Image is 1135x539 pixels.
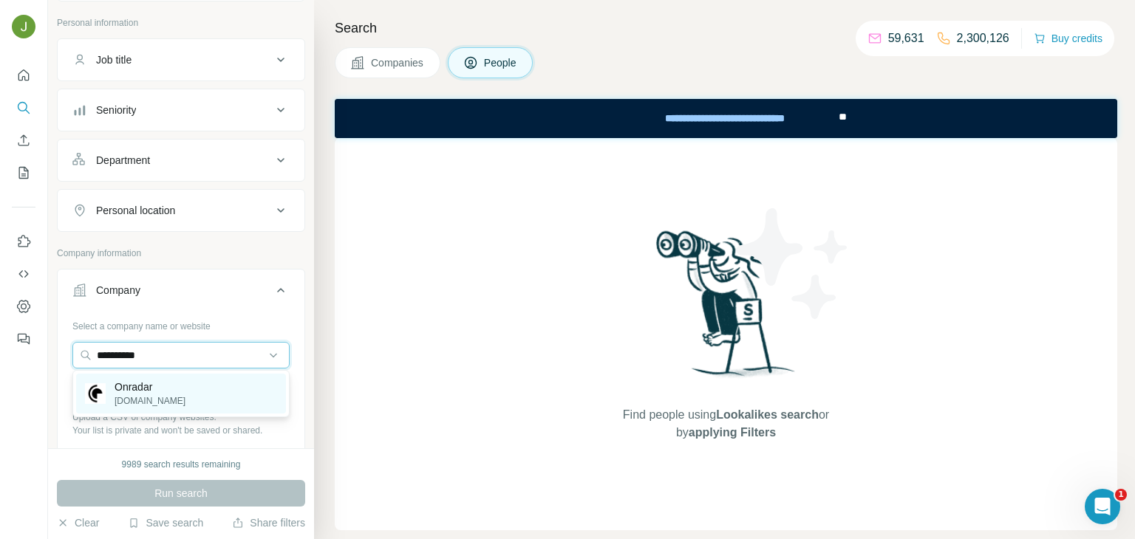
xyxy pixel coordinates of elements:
[57,515,99,530] button: Clear
[12,15,35,38] img: Avatar
[957,30,1009,47] p: 2,300,126
[58,193,304,228] button: Personal location
[484,55,518,70] span: People
[72,424,290,437] p: Your list is private and won't be saved or shared.
[335,99,1117,138] iframe: Banner
[1034,28,1102,49] button: Buy credits
[726,197,859,330] img: Surfe Illustration - Stars
[335,18,1117,38] h4: Search
[72,314,290,333] div: Select a company name or website
[128,515,203,530] button: Save search
[96,203,175,218] div: Personal location
[12,95,35,121] button: Search
[12,127,35,154] button: Enrich CSV
[12,159,35,186] button: My lists
[57,16,305,30] p: Personal information
[607,406,844,442] span: Find people using or by
[12,326,35,352] button: Feedback
[650,227,803,391] img: Surfe Illustration - Woman searching with binoculars
[371,55,425,70] span: Companies
[57,247,305,260] p: Company information
[58,272,304,314] button: Company
[85,383,106,404] img: Onradar
[72,411,290,424] p: Upload a CSV of company websites.
[12,228,35,255] button: Use Surfe on LinkedIn
[232,515,305,530] button: Share filters
[12,62,35,89] button: Quick start
[122,458,241,471] div: 9989 search results remaining
[115,380,185,394] p: Onradar
[58,92,304,128] button: Seniority
[96,103,136,117] div: Seniority
[96,52,132,67] div: Job title
[888,30,924,47] p: 59,631
[58,143,304,178] button: Department
[1085,489,1120,524] iframe: Intercom live chat
[716,408,819,421] span: Lookalikes search
[1115,489,1127,501] span: 1
[96,283,140,298] div: Company
[12,293,35,320] button: Dashboard
[115,394,185,408] p: [DOMAIN_NAME]
[689,426,776,439] span: applying Filters
[58,42,304,78] button: Job title
[96,153,150,168] div: Department
[12,261,35,287] button: Use Surfe API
